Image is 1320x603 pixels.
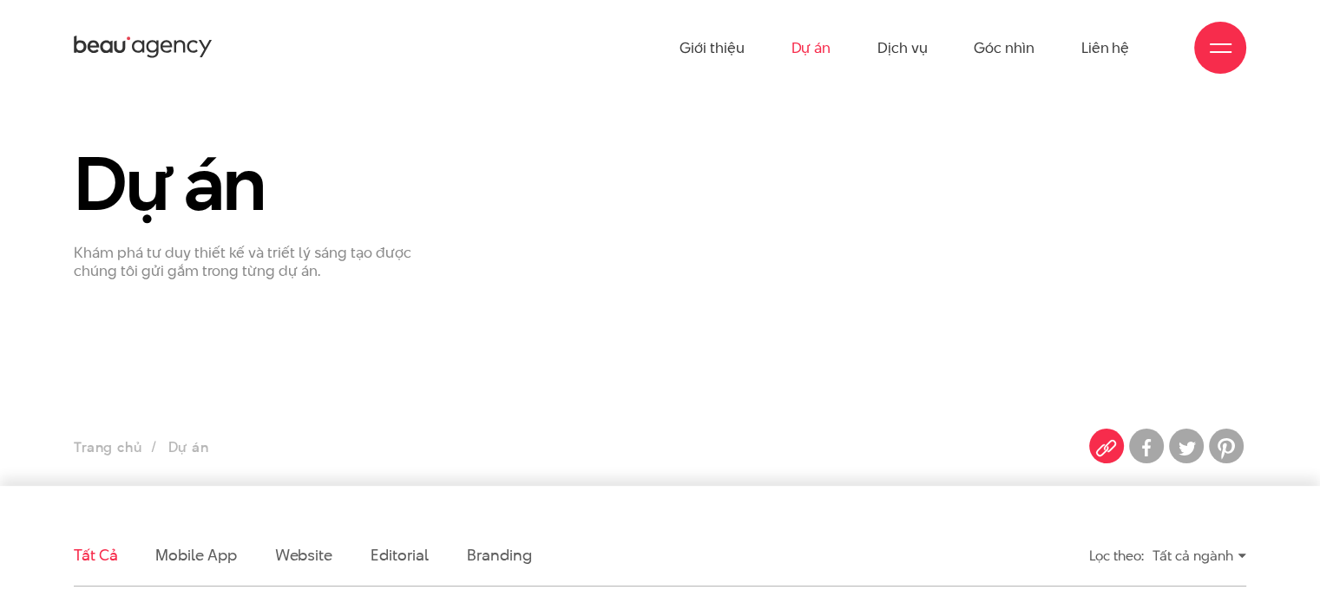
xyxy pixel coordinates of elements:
[1153,541,1246,571] div: Tất cả ngành
[74,143,447,223] h1: Dự án
[74,544,117,566] a: Tất cả
[74,437,141,457] a: Trang chủ
[155,544,236,566] a: Mobile app
[371,544,429,566] a: Editorial
[275,544,332,566] a: Website
[1089,541,1144,571] div: Lọc theo:
[74,244,447,280] p: Khám phá tư duy thiết kế và triết lý sáng tạo được chúng tôi gửi gắm trong từng dự án.
[467,544,531,566] a: Branding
